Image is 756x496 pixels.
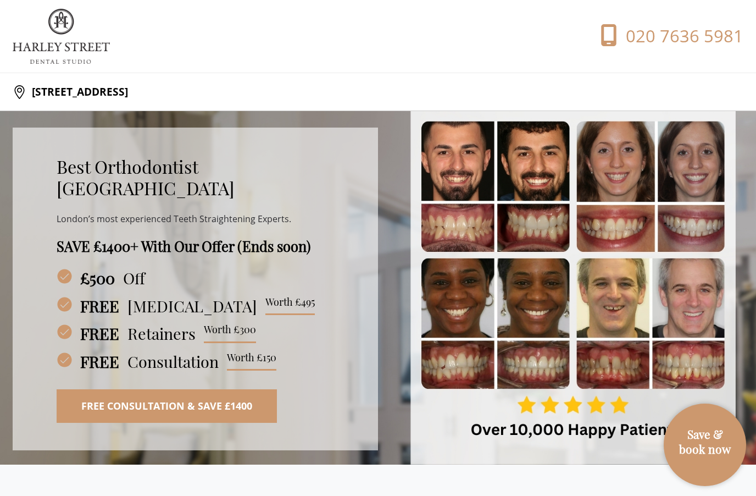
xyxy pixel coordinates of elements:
span: Worth £150 [227,352,276,371]
a: 020 7636 5981 [568,24,743,48]
span: Worth £300 [204,324,256,343]
a: Save & book now [669,427,741,475]
h3: Retainers [57,324,334,343]
h4: SAVE £1400+ With Our Offer (Ends soon) [57,238,334,255]
a: Free Consultation & Save £1400 [57,389,277,423]
h2: Best Orthodontist [GEOGRAPHIC_DATA] [57,156,334,199]
img: logo.png [13,9,110,64]
strong: FREE [80,296,119,316]
h3: [MEDICAL_DATA] [57,296,334,316]
p: London’s most experienced Teeth Straightening Experts. [57,210,334,229]
h3: Off [57,268,334,288]
h3: Consultation [57,352,334,371]
p: [STREET_ADDRESS] [26,81,128,103]
strong: FREE [80,352,119,371]
strong: FREE [80,324,119,343]
strong: £500 [80,268,115,288]
span: Worth £495 [265,296,315,316]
